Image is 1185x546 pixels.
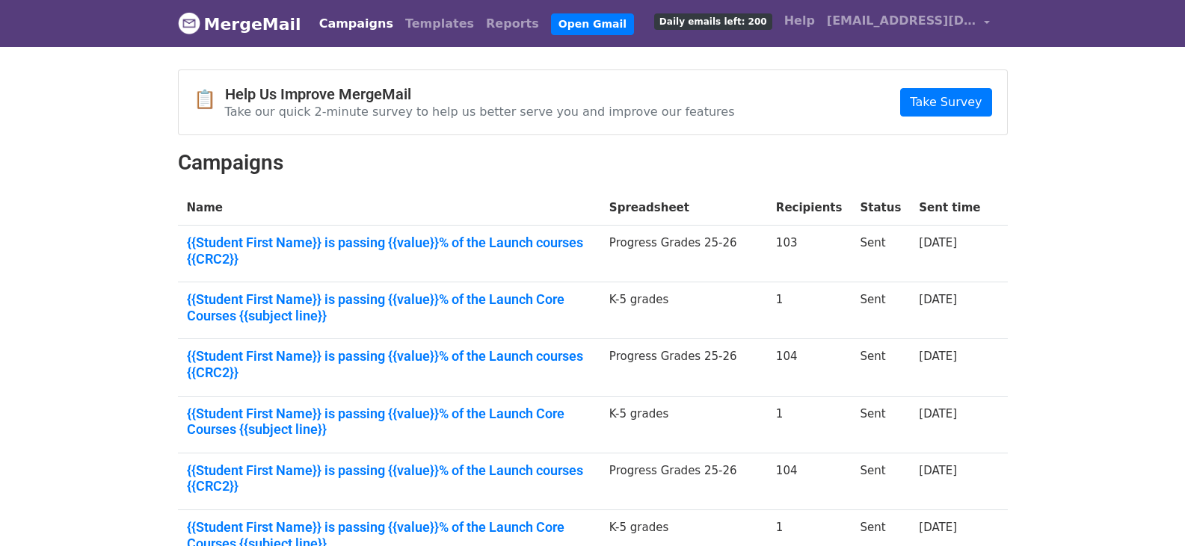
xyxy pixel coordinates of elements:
[194,89,225,111] span: 📋
[600,282,767,339] td: K-5 grades
[654,13,772,30] span: Daily emails left: 200
[480,9,545,39] a: Reports
[399,9,480,39] a: Templates
[767,453,852,509] td: 104
[851,396,910,453] td: Sent
[178,8,301,40] a: MergeMail
[187,406,591,438] a: {{Student First Name}} is passing {{value}}% of the Launch Core Courses {{subject line}}
[851,282,910,339] td: Sent
[225,85,735,103] h4: Help Us Improve MergeMail
[900,88,991,117] a: Take Survey
[919,236,957,249] a: [DATE]
[600,339,767,396] td: Progress Grades 25-26
[919,464,957,477] a: [DATE]
[225,104,735,120] p: Take our quick 2-minute survey to help us better serve you and improve our features
[827,12,976,30] span: [EMAIL_ADDRESS][DOMAIN_NAME]
[851,453,910,509] td: Sent
[600,226,767,282] td: Progress Grades 25-26
[919,521,957,534] a: [DATE]
[910,190,989,226] th: Sent time
[851,226,910,282] td: Sent
[919,407,957,421] a: [DATE]
[767,226,852,282] td: 103
[767,339,852,396] td: 104
[851,339,910,396] td: Sent
[551,13,634,35] a: Open Gmail
[919,350,957,363] a: [DATE]
[600,453,767,509] td: Progress Grades 25-26
[767,282,852,339] td: 1
[648,6,778,36] a: Daily emails left: 200
[187,348,591,380] a: {{Student First Name}} is passing {{value}}% of the Launch courses {{CRC2}}
[187,462,591,494] a: {{Student First Name}} is passing {{value}}% of the Launch courses {{CRC2}}
[919,293,957,306] a: [DATE]
[821,6,996,41] a: [EMAIL_ADDRESS][DOMAIN_NAME]
[851,190,910,226] th: Status
[600,396,767,453] td: K-5 grades
[178,12,200,34] img: MergeMail logo
[600,190,767,226] th: Spreadsheet
[187,235,591,267] a: {{Student First Name}} is passing {{value}}% of the Launch courses {{CRC2}}
[178,190,600,226] th: Name
[767,190,852,226] th: Recipients
[767,396,852,453] td: 1
[313,9,399,39] a: Campaigns
[778,6,821,36] a: Help
[187,291,591,323] a: {{Student First Name}} is passing {{value}}% of the Launch Core Courses {{subject line}}
[178,150,1008,176] h2: Campaigns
